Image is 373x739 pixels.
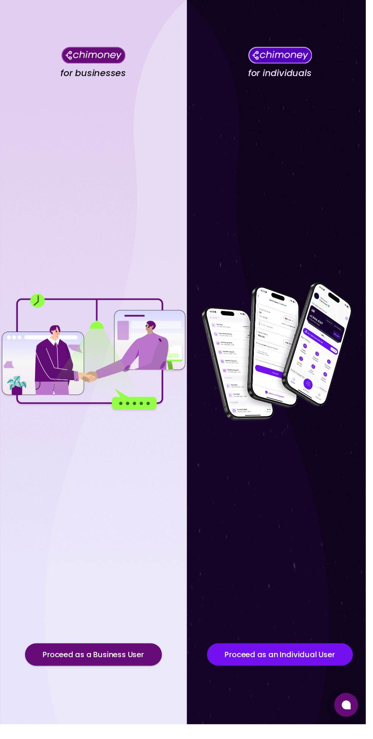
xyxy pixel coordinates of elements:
h4: for businesses [62,69,129,80]
h4: for individuals [253,69,318,80]
button: Proceed as an Individual User [211,656,360,679]
button: Proceed as a Business User [26,656,165,679]
img: Chimoney for businesses [63,48,128,65]
img: Chimoney for individuals [253,48,318,65]
button: Open chat window [341,707,365,731]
